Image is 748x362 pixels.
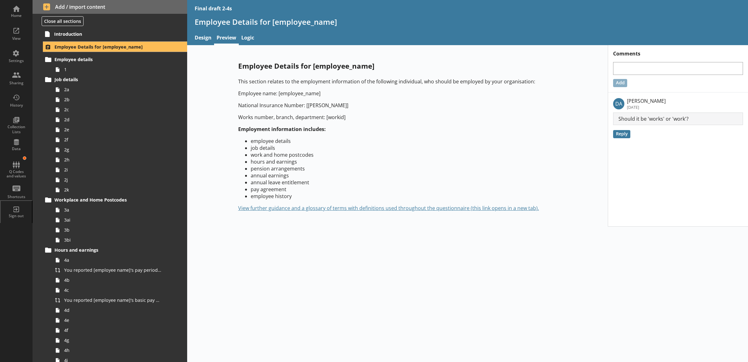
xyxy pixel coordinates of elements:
p: [PERSON_NAME] [627,97,666,104]
span: 3a [64,207,161,213]
div: Shortcuts [5,194,27,199]
span: 2g [64,147,161,153]
span: You reported [employee name]'s pay period that included [Reference Date] to be [Untitled answer].... [64,267,161,273]
a: 4h [53,345,187,355]
p: Employee name: [employee_name] [238,90,557,97]
span: Workplace and Home Postcodes [54,197,159,203]
span: 2h [64,157,161,163]
a: Job details [43,75,187,85]
div: History [5,103,27,108]
span: Job details [54,76,159,82]
li: work and home postcodes [251,151,557,158]
p: Should it be 'works' or 'work'? [613,113,743,125]
li: pay agreement [251,186,557,193]
li: employee history [251,193,557,200]
a: 2i [53,165,187,175]
a: 4g [53,335,187,345]
p: National Insurance Number: [[PERSON_NAME]] [238,102,557,109]
p: [DATE] [627,104,666,110]
a: 4f [53,325,187,335]
p: Works number, branch, department: [workid] [238,114,557,121]
li: employee details [251,138,557,144]
div: Settings [5,58,27,63]
p: This section relates to the employment information of the following individual, who should be emp... [238,78,557,85]
li: hours and earnings [251,158,557,165]
a: 2c [53,105,187,115]
a: 2a [53,85,187,95]
p: DA [613,98,624,109]
a: 2j [53,175,187,185]
span: Hours and earnings [54,247,159,253]
a: 4c [53,285,187,295]
a: 3ai [53,215,187,225]
div: Data [5,146,27,151]
div: Q Codes and values [5,170,27,179]
span: 4e [64,317,161,323]
span: 2j [64,177,161,183]
li: pension arrangements [251,165,557,172]
li: job details [251,144,557,151]
a: 3bi [53,235,187,245]
a: You reported [employee name]'s pay period that included [Reference Date] to be [Untitled answer].... [53,265,187,275]
h1: Employee Details for [employee_name] [195,17,741,27]
a: You reported [employee name]'s basic pay earned for work carried out in the pay period that inclu... [53,295,187,305]
a: 2d [53,115,187,125]
div: Home [5,13,27,18]
span: Add / import content [43,3,177,10]
div: Sharing [5,81,27,86]
a: 4d [53,305,187,315]
a: Preview [214,32,239,45]
span: 4b [64,277,161,283]
a: Introduction [43,29,187,39]
div: View [5,36,27,41]
li: Job details2a2b2c2d2e2f2g2h2i2j2k [46,75,187,195]
span: 2b [64,97,161,102]
span: 2c [64,107,161,113]
a: 1 [53,65,187,75]
button: Close all sections [42,16,84,26]
span: 3bi [64,237,161,243]
a: Design [192,32,214,45]
li: annual leave entitlement [251,179,557,186]
span: 4c [64,287,161,293]
a: 2k [53,185,187,195]
span: Employee details [54,56,159,62]
span: 2f [64,137,161,143]
span: Employee Details for [employee_name] [54,44,159,50]
li: Employee details1 [46,55,187,75]
div: Collection Lists [5,124,27,134]
span: 2e [64,127,161,133]
a: 4a [53,255,187,265]
span: Introduction [54,31,159,37]
span: 4f [64,327,161,333]
a: 3b [53,225,187,235]
a: Employee details [43,55,187,65]
a: 4b [53,275,187,285]
button: Reply [613,130,630,138]
a: 3a [53,205,187,215]
div: Final draft 2-4s [195,5,232,12]
a: 2f [53,135,187,145]
a: Workplace and Home Postcodes [43,195,187,205]
p: Employee Details for [employee_name] [238,61,557,71]
a: 2e [53,125,187,135]
span: 3ai [64,217,161,223]
a: 2h [53,155,187,165]
span: 4g [64,337,161,343]
span: 4h [64,347,161,353]
span: You reported [employee name]'s basic pay earned for work carried out in the pay period that inclu... [64,297,161,303]
div: Sign out [5,213,27,218]
a: Hours and earnings [43,245,187,255]
a: 2g [53,145,187,155]
span: 2k [64,187,161,193]
h1: Comments [608,45,748,57]
span: 4a [64,257,161,263]
span: 3b [64,227,161,233]
a: Logic [239,32,257,45]
span: 2d [64,117,161,123]
span: 2a [64,87,161,92]
span: 2i [64,167,161,173]
strong: Employment information includes: [238,126,326,133]
a: 2b [53,95,187,105]
span: 1 [64,66,161,72]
